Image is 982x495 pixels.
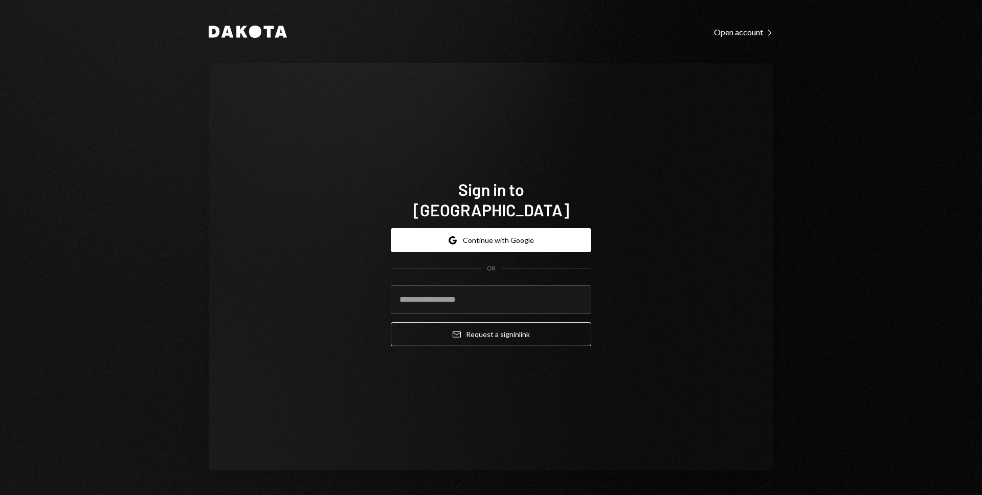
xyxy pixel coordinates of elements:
div: OR [487,264,496,273]
button: Continue with Google [391,228,591,252]
button: Request a signinlink [391,322,591,346]
a: Open account [714,26,773,37]
h1: Sign in to [GEOGRAPHIC_DATA] [391,179,591,220]
div: Open account [714,27,773,37]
